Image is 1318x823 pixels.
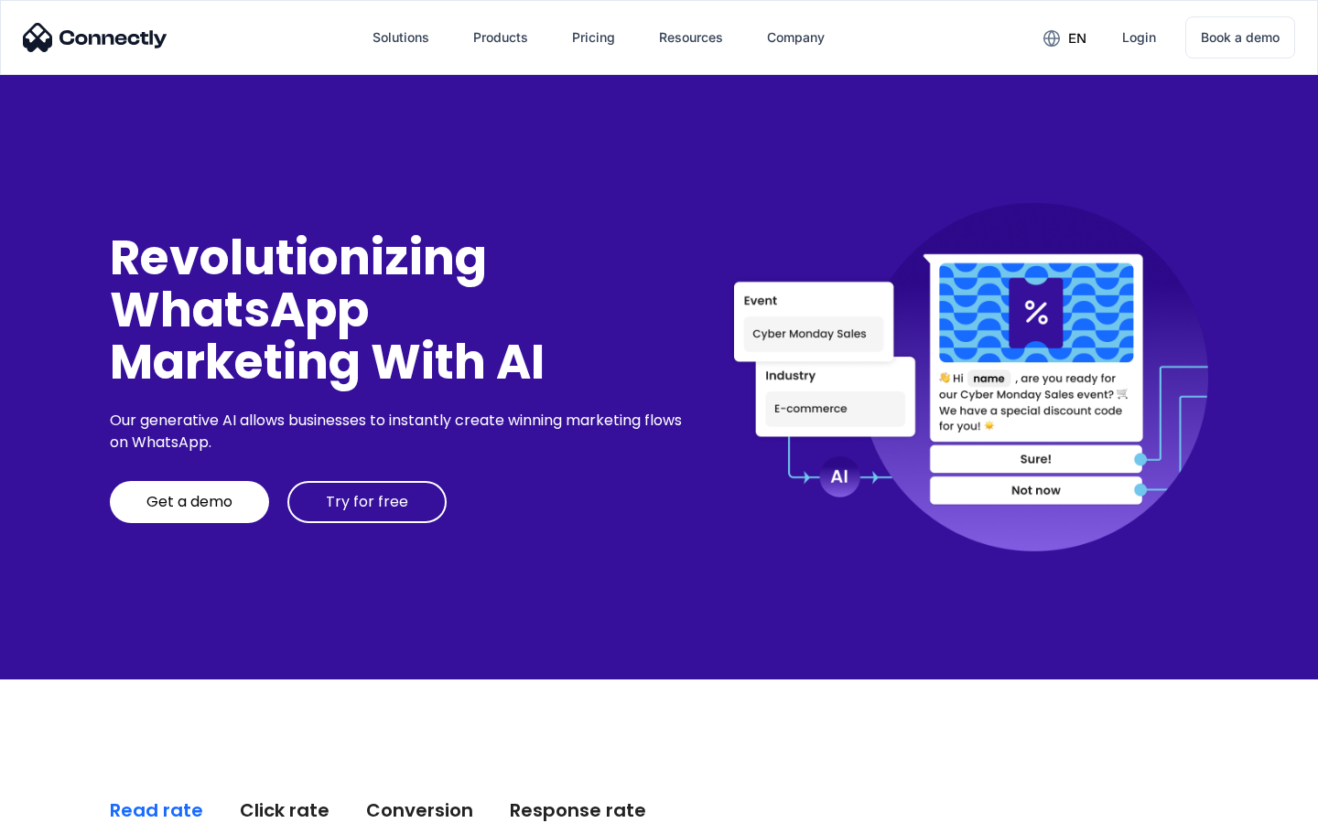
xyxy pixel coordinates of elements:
div: Company [767,25,825,50]
a: Login [1107,16,1171,59]
div: Login [1122,25,1156,50]
a: Try for free [287,481,447,523]
aside: Language selected: English [18,791,110,817]
div: Solutions [373,25,429,50]
div: Products [473,25,528,50]
div: Resources [659,25,723,50]
div: Get a demo [146,493,232,511]
div: Click rate [240,797,329,823]
ul: Language list [37,791,110,817]
div: Conversion [366,797,473,823]
div: en [1068,26,1086,51]
a: Pricing [557,16,630,59]
div: Revolutionizing WhatsApp Marketing With AI [110,231,688,389]
a: Get a demo [110,481,269,523]
div: Response rate [510,797,646,823]
div: Pricing [572,25,615,50]
a: Book a demo [1185,16,1295,59]
img: Connectly Logo [23,23,167,52]
div: Try for free [326,493,408,511]
div: Our generative AI allows businesses to instantly create winning marketing flows on WhatsApp. [110,410,688,454]
div: Read rate [110,797,203,823]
